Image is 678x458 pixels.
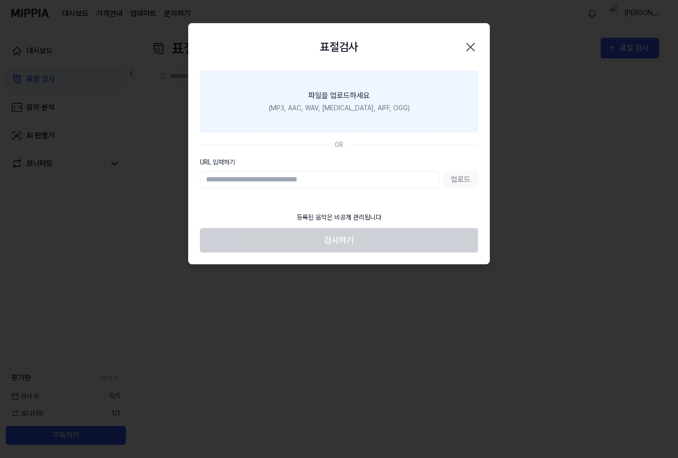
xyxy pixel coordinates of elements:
div: OR [335,140,343,150]
div: 파일을 업로드하세요 [308,90,370,101]
div: (MP3, AAC, WAV, [MEDICAL_DATA], AIFF, OGG) [269,103,410,113]
label: URL 입력하기 [200,157,478,167]
h2: 표절검사 [320,39,358,56]
div: 등록된 음악은 비공개 관리됩니다 [291,207,387,228]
